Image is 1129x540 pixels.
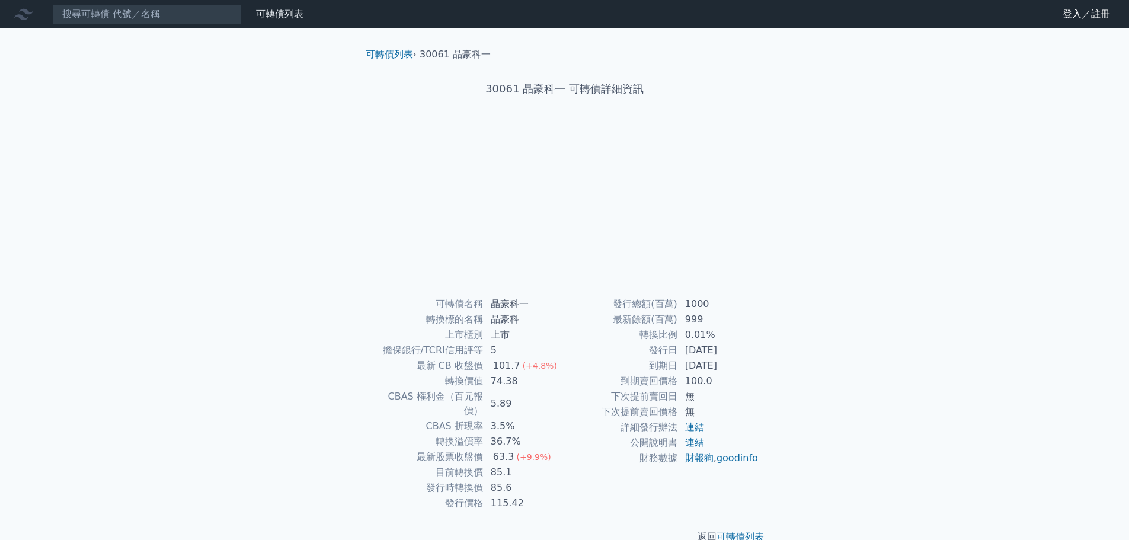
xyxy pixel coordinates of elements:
td: 發行日 [565,343,678,358]
td: 發行時轉換價 [370,480,484,496]
td: 0.01% [678,327,759,343]
a: 財報狗 [685,452,714,464]
td: 發行總額(百萬) [565,296,678,312]
a: 登入／註冊 [1053,5,1120,24]
td: 115.42 [484,496,565,511]
td: [DATE] [678,358,759,373]
span: (+9.9%) [516,452,551,462]
td: 上市櫃別 [370,327,484,343]
td: 財務數據 [565,450,678,466]
td: 100.0 [678,373,759,389]
td: 公開說明書 [565,435,678,450]
td: 無 [678,404,759,420]
a: 連結 [685,437,704,448]
div: 63.3 [491,450,517,464]
li: › [366,47,417,62]
td: CBAS 折現率 [370,418,484,434]
td: 晶豪科一 [484,296,565,312]
span: (+4.8%) [523,361,557,370]
td: 1000 [678,296,759,312]
td: 最新 CB 收盤價 [370,358,484,373]
td: 36.7% [484,434,565,449]
td: 發行價格 [370,496,484,511]
td: 可轉債名稱 [370,296,484,312]
td: 5.89 [484,389,565,418]
td: , [678,450,759,466]
td: 5 [484,343,565,358]
a: goodinfo [717,452,758,464]
td: 目前轉換價 [370,465,484,480]
td: 上市 [484,327,565,343]
td: 下次提前賣回價格 [565,404,678,420]
td: 轉換標的名稱 [370,312,484,327]
td: 擔保銀行/TCRI信用評等 [370,343,484,358]
td: 轉換價值 [370,373,484,389]
li: 30061 晶豪科一 [420,47,491,62]
td: 到期賣回價格 [565,373,678,389]
td: 最新股票收盤價 [370,449,484,465]
div: 101.7 [491,359,523,373]
td: 999 [678,312,759,327]
td: 詳細發行辦法 [565,420,678,435]
td: 到期日 [565,358,678,373]
td: 74.38 [484,373,565,389]
td: [DATE] [678,343,759,358]
td: 最新餘額(百萬) [565,312,678,327]
a: 可轉債列表 [366,49,413,60]
td: 無 [678,389,759,404]
a: 連結 [685,421,704,433]
td: 85.6 [484,480,565,496]
input: 搜尋可轉債 代號／名稱 [52,4,242,24]
h1: 30061 晶豪科一 可轉債詳細資訊 [356,81,773,97]
td: CBAS 權利金（百元報價） [370,389,484,418]
td: 3.5% [484,418,565,434]
td: 晶豪科 [484,312,565,327]
td: 下次提前賣回日 [565,389,678,404]
td: 轉換溢價率 [370,434,484,449]
td: 85.1 [484,465,565,480]
a: 可轉債列表 [256,8,303,20]
td: 轉換比例 [565,327,678,343]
